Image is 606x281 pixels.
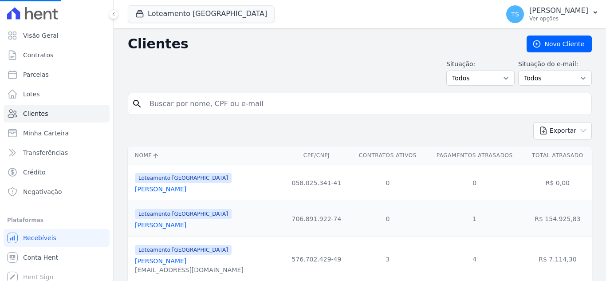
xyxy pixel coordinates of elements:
[23,168,46,177] span: Crédito
[132,99,142,109] i: search
[283,201,350,237] td: 706.891.922-74
[128,36,512,52] h2: Clientes
[283,165,350,201] td: 058.025.341-41
[135,222,186,229] a: [PERSON_NAME]
[518,59,592,69] label: Situação do e-mail:
[4,66,110,83] a: Parcelas
[23,253,58,262] span: Conta Hent
[135,186,186,193] a: [PERSON_NAME]
[529,6,588,15] p: [PERSON_NAME]
[499,2,606,27] button: TS [PERSON_NAME] Ver opções
[350,146,425,165] th: Contratos Ativos
[23,234,56,242] span: Recebíveis
[135,245,232,255] span: Loteamento [GEOGRAPHIC_DATA]
[527,36,592,52] a: Novo Cliente
[135,173,232,183] span: Loteamento [GEOGRAPHIC_DATA]
[23,187,62,196] span: Negativação
[523,201,592,237] td: R$ 154.925,83
[4,85,110,103] a: Lotes
[23,129,69,138] span: Minha Carteira
[135,209,232,219] span: Loteamento [GEOGRAPHIC_DATA]
[4,163,110,181] a: Crédito
[529,15,588,22] p: Ver opções
[446,59,515,69] label: Situação:
[23,90,40,99] span: Lotes
[23,109,48,118] span: Clientes
[350,201,425,237] td: 0
[4,105,110,123] a: Clientes
[4,46,110,64] a: Contratos
[135,257,186,265] a: [PERSON_NAME]
[4,229,110,247] a: Recebíveis
[283,146,350,165] th: CPF/CNPJ
[523,165,592,201] td: R$ 0,00
[4,124,110,142] a: Minha Carteira
[7,215,106,226] div: Plataformas
[4,27,110,44] a: Visão Geral
[4,183,110,201] a: Negativação
[144,95,588,113] input: Buscar por nome, CPF ou e-mail
[4,249,110,266] a: Conta Hent
[128,5,275,22] button: Loteamento [GEOGRAPHIC_DATA]
[23,148,68,157] span: Transferências
[426,201,523,237] td: 1
[533,122,592,139] button: Exportar
[128,146,283,165] th: Nome
[23,31,59,40] span: Visão Geral
[23,70,49,79] span: Parcelas
[426,165,523,201] td: 0
[511,11,519,17] span: TS
[135,265,244,274] div: [EMAIL_ADDRESS][DOMAIN_NAME]
[4,144,110,162] a: Transferências
[350,165,425,201] td: 0
[23,51,53,59] span: Contratos
[426,146,523,165] th: Pagamentos Atrasados
[523,146,592,165] th: Total Atrasado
